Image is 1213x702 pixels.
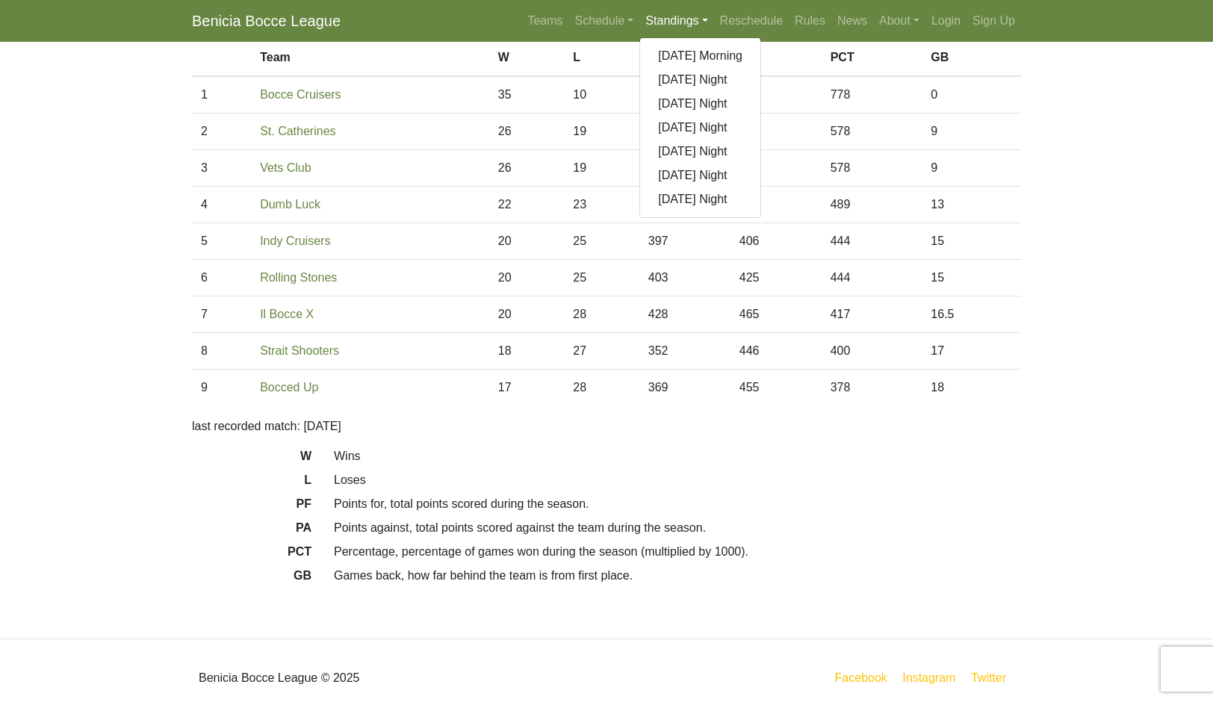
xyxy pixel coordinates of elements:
[822,370,922,406] td: 378
[192,417,1021,435] p: last recorded match: [DATE]
[922,370,1021,406] td: 18
[730,333,822,370] td: 446
[822,260,922,296] td: 444
[714,6,789,36] a: Reschedule
[822,333,922,370] td: 400
[922,150,1021,187] td: 9
[640,187,760,211] a: [DATE] Night
[323,543,1032,561] dd: Percentage, percentage of games won during the season (multiplied by 1000).
[822,187,922,223] td: 489
[640,44,760,68] a: [DATE] Morning
[730,40,822,77] th: PA
[640,92,760,116] a: [DATE] Night
[260,271,337,284] a: Rolling Stones
[922,260,1021,296] td: 15
[730,370,822,406] td: 455
[822,223,922,260] td: 444
[564,76,639,114] td: 10
[564,150,639,187] td: 19
[489,333,565,370] td: 18
[822,150,922,187] td: 578
[922,223,1021,260] td: 15
[521,6,568,36] a: Teams
[730,187,822,223] td: 421
[192,260,251,296] td: 6
[260,234,330,247] a: Indy Cruisers
[922,296,1021,333] td: 16.5
[323,519,1032,537] dd: Points against, total points scored against the team during the season.
[730,223,822,260] td: 406
[181,447,323,471] dt: W
[730,260,822,296] td: 425
[260,88,341,101] a: Bocce Cruisers
[489,370,565,406] td: 17
[730,76,822,114] td: 311
[789,6,831,36] a: Rules
[639,370,730,406] td: 369
[489,40,565,77] th: W
[640,140,760,164] a: [DATE] Night
[192,370,251,406] td: 9
[260,308,314,320] a: Il Bocce X
[730,150,822,187] td: 398
[925,6,967,36] a: Login
[639,223,730,260] td: 397
[181,519,323,543] dt: PA
[489,150,565,187] td: 26
[922,114,1021,150] td: 9
[922,40,1021,77] th: GB
[564,333,639,370] td: 27
[323,447,1032,465] dd: Wins
[489,223,565,260] td: 20
[639,260,730,296] td: 403
[192,114,251,150] td: 2
[967,6,1021,36] a: Sign Up
[323,495,1032,513] dd: Points for, total points scored during the season.
[181,495,323,519] dt: PF
[192,76,251,114] td: 1
[489,296,565,333] td: 20
[831,6,873,36] a: News
[730,114,822,150] td: 383
[873,6,925,36] a: About
[192,333,251,370] td: 8
[489,260,565,296] td: 20
[489,114,565,150] td: 26
[323,471,1032,489] dd: Loses
[260,125,335,137] a: St. Catherines
[489,76,565,114] td: 35
[192,223,251,260] td: 5
[192,296,251,333] td: 7
[192,6,341,36] a: Benicia Bocce League
[922,333,1021,370] td: 17
[181,471,323,495] dt: L
[564,370,639,406] td: 28
[192,187,251,223] td: 4
[730,296,822,333] td: 465
[639,37,761,218] div: Standings
[822,296,922,333] td: 417
[564,114,639,150] td: 19
[260,198,320,211] a: Dumb Luck
[639,333,730,370] td: 352
[832,668,890,687] a: Facebook
[640,164,760,187] a: [DATE] Night
[569,6,640,36] a: Schedule
[181,543,323,567] dt: PCT
[922,187,1021,223] td: 13
[922,76,1021,114] td: 0
[968,668,1018,687] a: Twitter
[192,150,251,187] td: 3
[260,381,318,394] a: Bocced Up
[260,161,311,174] a: Vets Club
[640,116,760,140] a: [DATE] Night
[822,76,922,114] td: 778
[564,260,639,296] td: 25
[260,344,339,357] a: Strait Shooters
[899,668,958,687] a: Instagram
[639,296,730,333] td: 428
[564,40,639,77] th: L
[251,40,489,77] th: Team
[564,296,639,333] td: 28
[640,68,760,92] a: [DATE] Night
